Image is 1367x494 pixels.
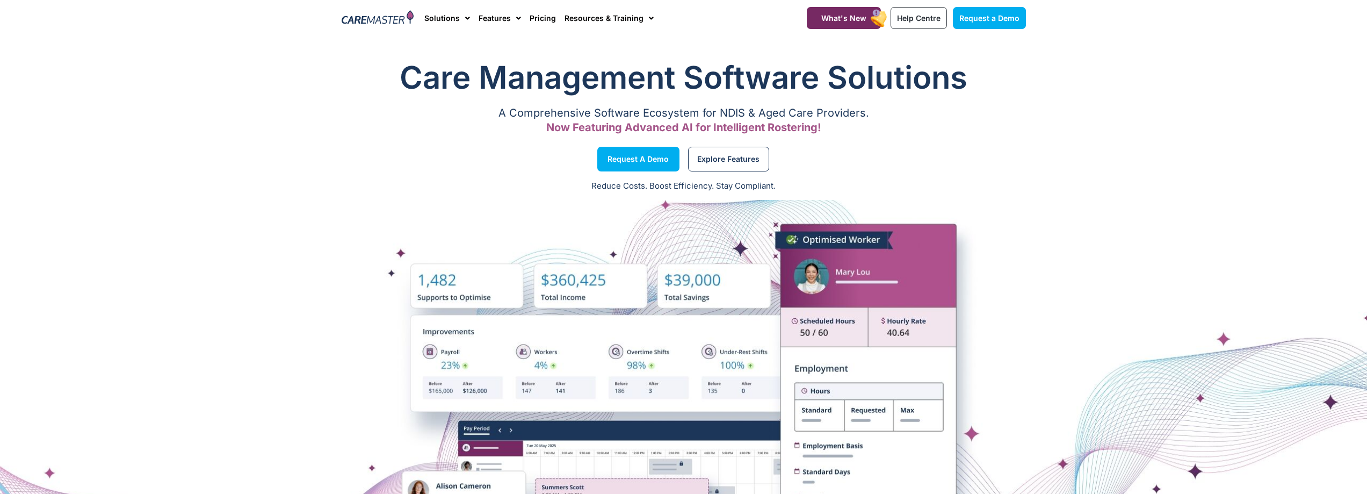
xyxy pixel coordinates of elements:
[897,13,941,23] span: Help Centre
[688,147,769,171] a: Explore Features
[807,7,881,29] a: What's New
[597,147,679,171] a: Request a Demo
[953,7,1026,29] a: Request a Demo
[607,156,669,162] span: Request a Demo
[891,7,947,29] a: Help Centre
[546,121,821,134] span: Now Featuring Advanced AI for Intelligent Rostering!
[342,110,1026,117] p: A Comprehensive Software Ecosystem for NDIS & Aged Care Providers.
[342,10,414,26] img: CareMaster Logo
[697,156,760,162] span: Explore Features
[342,56,1026,99] h1: Care Management Software Solutions
[959,13,1019,23] span: Request a Demo
[6,180,1361,192] p: Reduce Costs. Boost Efficiency. Stay Compliant.
[821,13,866,23] span: What's New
